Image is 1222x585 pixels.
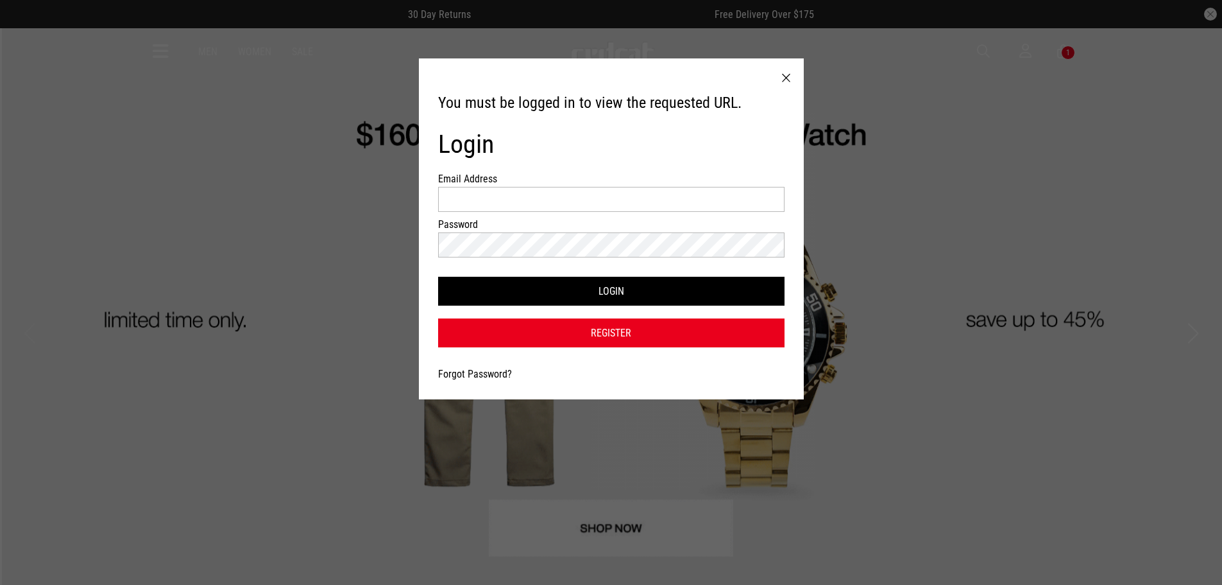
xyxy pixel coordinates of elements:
[438,368,512,380] a: Forgot Password?
[438,277,785,306] button: Login
[438,319,785,347] a: Register
[438,93,785,114] h3: You must be logged in to view the requested URL.
[438,218,507,231] label: Password
[438,129,785,160] h1: Login
[438,173,507,185] label: Email Address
